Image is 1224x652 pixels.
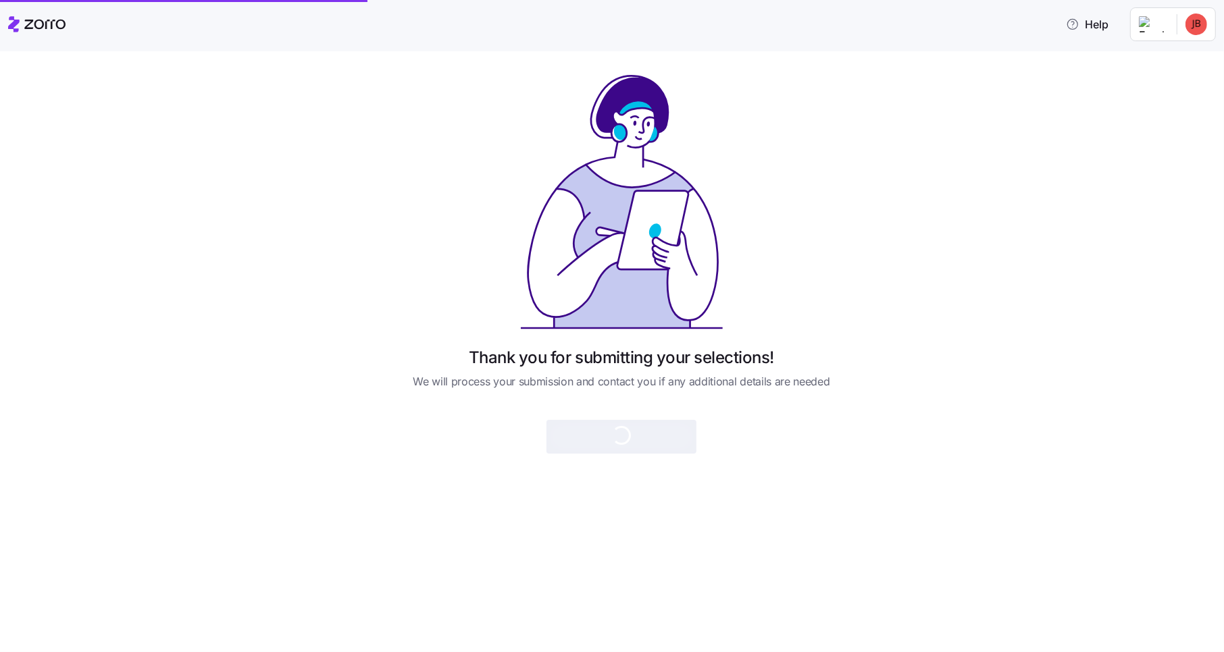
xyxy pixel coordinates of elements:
[1185,13,1207,35] img: cd7b13975a0e2e981a9d5d35c6aadc01
[1139,16,1166,32] img: Employer logo
[469,347,774,368] h1: Thank you for submitting your selections!
[1066,16,1108,32] span: Help
[1055,11,1119,38] button: Help
[413,373,830,390] span: We will process your submission and contact you if any additional details are needed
